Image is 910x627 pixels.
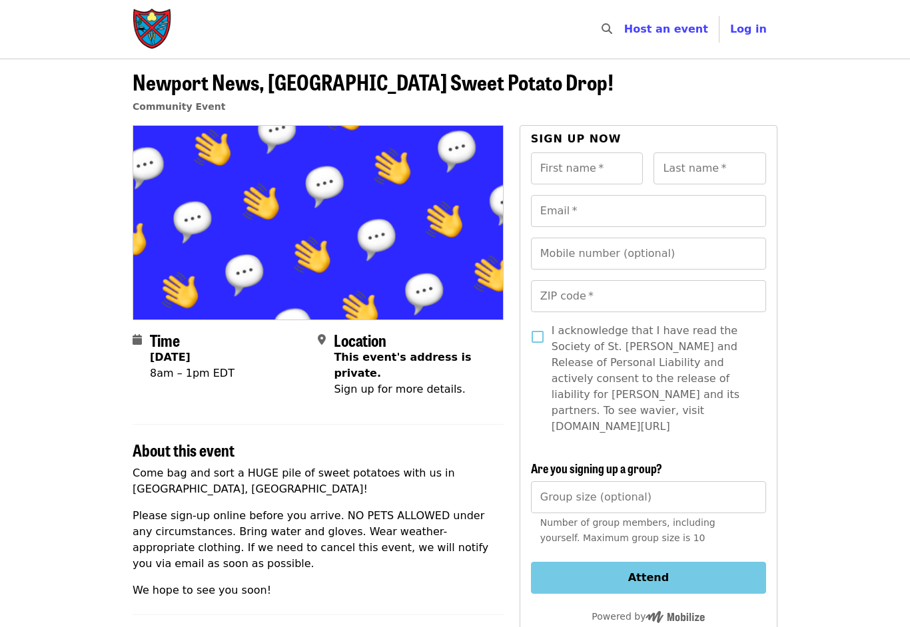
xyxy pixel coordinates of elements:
[531,195,766,227] input: Email
[540,517,715,543] span: Number of group members, including yourself. Maximum group size is 10
[150,328,180,351] span: Time
[133,8,173,51] img: Society of St. Andrew - Home
[133,333,142,346] i: calendar icon
[531,280,766,312] input: ZIP code
[150,351,191,363] strong: [DATE]
[133,465,504,497] p: Come bag and sort a HUGE pile of sweet potatoes with us in [GEOGRAPHIC_DATA], [GEOGRAPHIC_DATA]!
[133,126,503,319] img: Newport News, VA Sweet Potato Drop! organized by Society of St. Andrew
[552,323,755,435] span: I acknowledge that I have read the Society of St. [PERSON_NAME] and Release of Personal Liability...
[150,365,234,381] div: 8am – 1pm EDT
[334,328,386,351] span: Location
[531,152,644,184] input: First name
[531,132,622,145] span: Sign up now
[654,152,766,184] input: Last name
[334,351,471,379] span: This event's address is private.
[531,562,766,594] button: Attend
[334,383,465,395] span: Sign up for more details.
[531,481,766,513] input: [object Object]
[133,66,614,97] span: Newport News, [GEOGRAPHIC_DATA] Sweet Potato Drop!
[531,459,662,477] span: Are you signing up a group?
[531,238,766,270] input: Mobile number (optional)
[133,101,225,112] a: Community Event
[133,582,504,598] p: We hope to see you soon!
[620,13,631,45] input: Search
[592,611,705,622] span: Powered by
[719,16,777,43] button: Log in
[318,333,326,346] i: map-marker-alt icon
[646,611,705,623] img: Powered by Mobilize
[624,23,708,35] a: Host an event
[133,508,504,572] p: Please sign-up online before you arrive. NO PETS ALLOWED under any circumstances. Bring water and...
[730,23,767,35] span: Log in
[133,438,234,461] span: About this event
[602,23,612,35] i: search icon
